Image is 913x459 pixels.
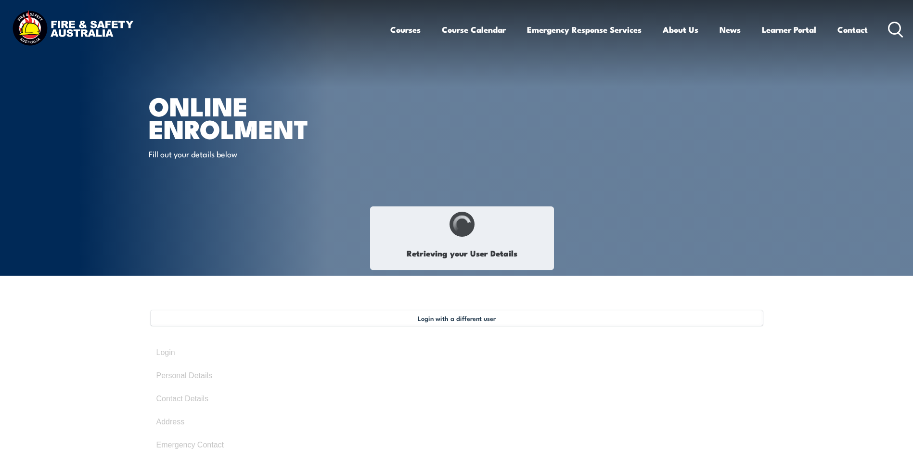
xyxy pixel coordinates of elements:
[837,17,868,42] a: Contact
[720,17,741,42] a: News
[527,17,642,42] a: Emergency Response Services
[663,17,698,42] a: About Us
[149,94,386,139] h1: Online Enrolment
[762,17,816,42] a: Learner Portal
[375,242,549,265] h1: Retrieving your User Details
[390,17,421,42] a: Courses
[149,148,324,159] p: Fill out your details below
[418,314,496,322] span: Login with a different user
[442,17,506,42] a: Course Calendar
